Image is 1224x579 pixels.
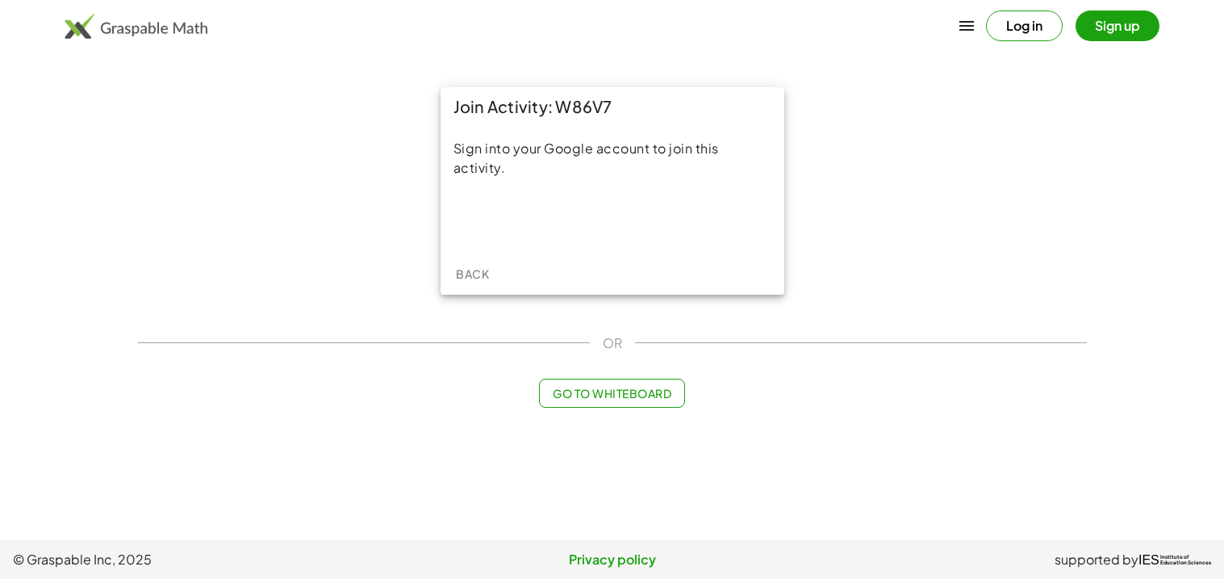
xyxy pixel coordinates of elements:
[603,334,622,353] span: OR
[539,379,685,408] button: Go to Whiteboard
[456,266,489,281] span: Back
[453,139,771,178] div: Sign into your Google account to join this activity.
[1138,550,1211,569] a: IESInstitute ofEducation Sciences
[13,550,412,569] span: © Graspable Inc, 2025
[986,10,1063,41] button: Log in
[1138,552,1159,568] span: IES
[553,386,671,401] span: Go to Whiteboard
[1055,550,1138,569] span: supported by
[447,259,499,288] button: Back
[1076,10,1159,41] button: Sign up
[1160,555,1211,566] span: Institute of Education Sciences
[412,550,812,569] a: Privacy policy
[441,87,784,126] div: Join Activity: W86V7
[530,202,694,237] iframe: Sign in with Google Button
